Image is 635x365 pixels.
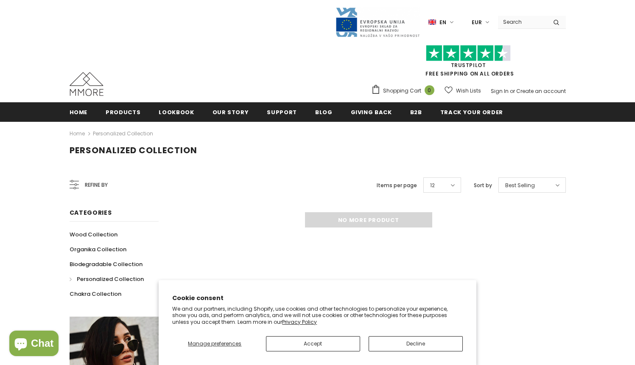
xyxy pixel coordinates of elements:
a: Giving back [351,102,392,121]
span: B2B [410,108,422,116]
a: Home [70,129,85,139]
a: B2B [410,102,422,121]
span: Shopping Cart [383,87,421,95]
a: Blog [315,102,333,121]
span: Biodegradable Collection [70,260,143,268]
a: Personalized Collection [93,130,153,137]
label: Items per page [377,181,417,190]
span: Refine by [85,180,108,190]
span: Lookbook [159,108,194,116]
a: support [267,102,297,121]
label: Sort by [474,181,492,190]
span: Blog [315,108,333,116]
a: Privacy Policy [282,318,317,326]
span: Personalized Collection [77,275,144,283]
a: Trustpilot [451,62,486,69]
a: Organika Collection [70,242,126,257]
input: Search Site [498,16,547,28]
img: Javni Razpis [335,7,420,38]
span: Chakra Collection [70,290,121,298]
button: Accept [266,336,360,351]
a: Wood Collection [70,227,117,242]
inbox-online-store-chat: Shopify online store chat [7,331,61,358]
span: 0 [425,85,434,95]
a: Javni Razpis [335,18,420,25]
a: Create an account [516,87,566,95]
span: Personalized Collection [70,144,197,156]
a: Our Story [213,102,249,121]
span: Track your order [440,108,503,116]
a: Personalized Collection [70,272,144,286]
span: or [510,87,515,95]
a: Shopping Cart 0 [371,84,439,97]
p: We and our partners, including Shopify, use cookies and other technologies to personalize your ex... [172,306,463,326]
button: Manage preferences [172,336,257,351]
img: MMORE Cases [70,72,104,96]
span: Organika Collection [70,245,126,253]
img: i-lang-1.png [428,19,436,26]
a: Home [70,102,88,121]
span: Best Selling [505,181,535,190]
span: en [439,18,446,27]
span: EUR [472,18,482,27]
span: Wood Collection [70,230,117,239]
a: Biodegradable Collection [70,257,143,272]
span: FREE SHIPPING ON ALL ORDERS [371,49,566,77]
a: Lookbook [159,102,194,121]
span: Home [70,108,88,116]
h2: Cookie consent [172,294,463,303]
a: Wish Lists [445,83,481,98]
span: Products [106,108,140,116]
a: Sign In [491,87,509,95]
img: Trust Pilot Stars [426,45,511,62]
a: Track your order [440,102,503,121]
span: support [267,108,297,116]
span: Giving back [351,108,392,116]
span: Categories [70,208,112,217]
span: 12 [430,181,435,190]
span: Wish Lists [456,87,481,95]
span: Manage preferences [188,340,241,347]
a: Products [106,102,140,121]
button: Decline [369,336,463,351]
span: Our Story [213,108,249,116]
a: Chakra Collection [70,286,121,301]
